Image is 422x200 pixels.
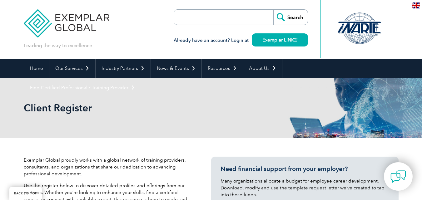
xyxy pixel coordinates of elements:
a: Resources [202,59,243,78]
img: en [412,2,420,8]
p: Leading the way to excellence [24,42,92,49]
h2: Client Register [24,103,286,113]
h3: Need financial support from your employer? [221,165,389,173]
p: Exemplar Global proudly works with a global network of training providers, consultants, and organ... [24,157,192,177]
a: Our Services [49,59,95,78]
a: Home [24,59,49,78]
a: Industry Partners [96,59,151,78]
a: Exemplar LINK [252,33,308,46]
h3: Already have an account? Login at [174,37,308,44]
a: News & Events [151,59,201,78]
p: Many organizations allocate a budget for employee career development. Download, modify and use th... [221,178,389,198]
img: contact-chat.png [390,169,406,184]
img: open_square.png [294,38,297,41]
a: Find Certified Professional / Training Provider [24,78,141,97]
input: Search [273,10,308,25]
a: About Us [243,59,282,78]
a: BACK TO TOP [9,187,42,200]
